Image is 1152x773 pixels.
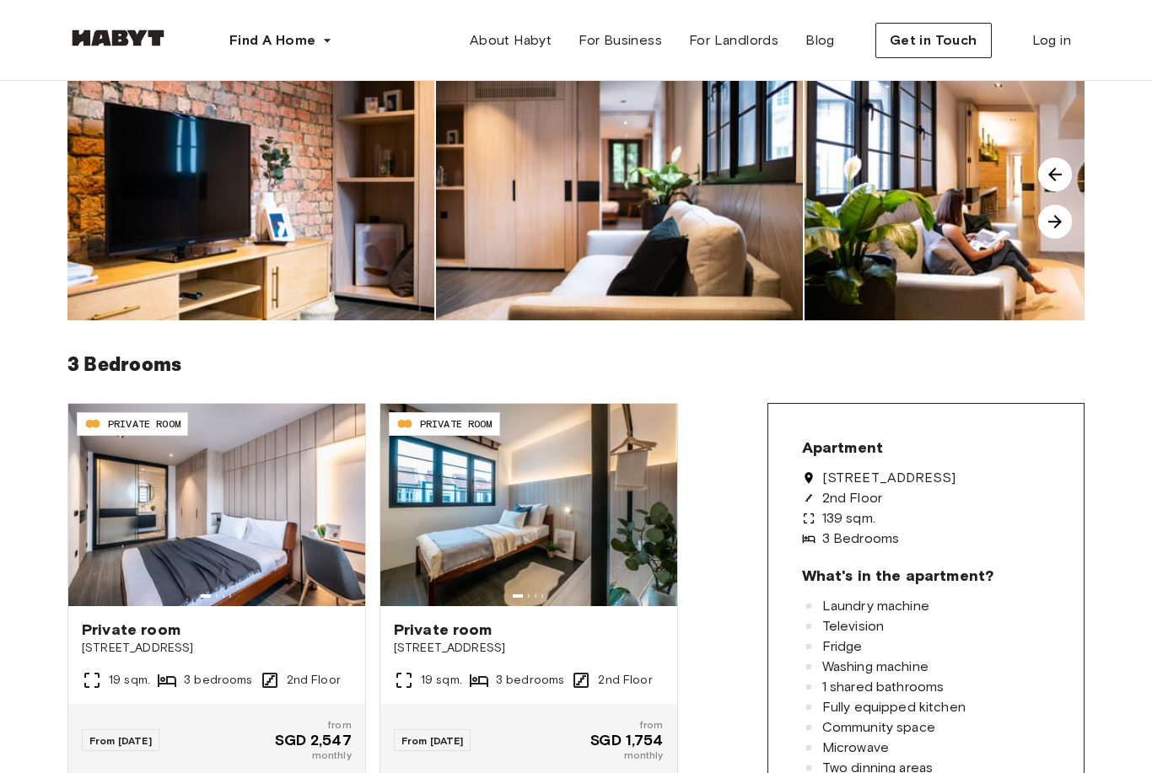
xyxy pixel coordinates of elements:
[401,734,464,747] span: From [DATE]
[802,437,883,458] span: Apartment
[275,733,351,748] span: SGD 2,547
[676,24,792,57] a: For Landlords
[822,741,889,754] span: Microwave
[89,734,152,747] span: From [DATE]
[565,24,676,57] a: For Business
[470,30,552,51] span: About Habyt
[590,733,663,748] span: SGD 1,754
[275,748,351,763] span: monthly
[229,30,315,51] span: Find A Home
[456,24,565,57] a: About Habyt
[890,30,977,51] span: Get in Touch
[380,404,677,606] img: Image of the room
[394,640,664,657] span: [STREET_ADDRESS]
[68,404,365,606] img: Image of the room
[802,566,994,586] span: What's in the apartment?
[579,30,662,51] span: For Business
[108,416,180,432] span: PRIVATE ROOM
[109,672,150,689] span: 19 sqm.
[822,701,966,714] span: Fully equipped kitchen
[822,680,945,694] span: 1 shared bathrooms
[67,76,434,320] img: image
[1019,24,1085,57] a: Log in
[590,748,663,763] span: monthly
[496,672,565,689] span: 3 bedrooms
[689,30,778,51] span: For Landlords
[822,512,875,525] span: 139 sqm.
[792,24,848,57] a: Blog
[287,672,341,689] span: 2nd Floor
[420,416,493,432] span: PRIVATE ROOM
[590,717,663,733] span: from
[67,30,169,46] img: Habyt
[822,721,935,734] span: Community space
[822,620,885,633] span: Television
[822,599,929,613] span: Laundry machine
[822,491,882,505] span: 2nd Floor
[216,24,346,57] button: Find A Home
[822,532,900,545] span: 3 Bedrooms
[82,620,352,640] span: Private room
[598,672,652,689] span: 2nd Floor
[822,471,956,485] span: [STREET_ADDRESS]
[875,23,992,58] button: Get in Touch
[1032,30,1071,51] span: Log in
[184,672,253,689] span: 3 bedrooms
[1038,158,1072,191] img: image-carousel-arrow
[805,30,835,51] span: Blog
[82,640,352,657] span: [STREET_ADDRESS]
[394,620,664,640] span: Private room
[436,76,803,320] img: image
[421,672,462,689] span: 19 sqm.
[822,640,863,653] span: Fridge
[67,347,1085,383] h6: 3 Bedrooms
[822,660,929,674] span: Washing machine
[275,717,351,733] span: from
[1038,205,1072,239] img: image-carousel-arrow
